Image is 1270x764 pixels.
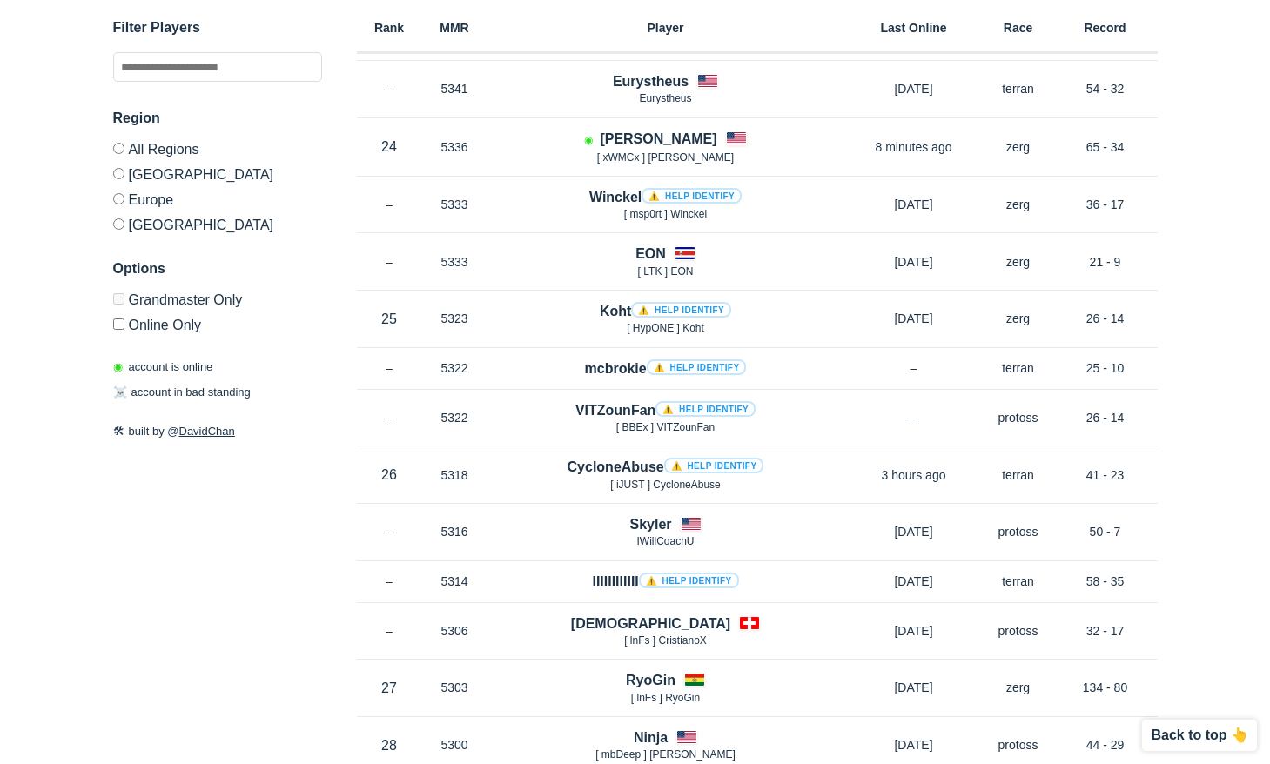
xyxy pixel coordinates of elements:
span: ☠️ [113,386,127,399]
p: [DATE] [844,622,984,640]
p: protoss [984,409,1053,426]
h4: Eurystheus [613,71,689,91]
p: 5303 [422,679,487,696]
a: ⚠️ Help identify [655,401,756,417]
p: protoss [984,523,1053,540]
p: 5322 [422,409,487,426]
h4: [DEMOGRAPHIC_DATA] [571,613,730,633]
span: ◉ [113,360,123,373]
p: 21 - 9 [1053,253,1158,271]
p: 5341 [422,80,487,97]
p: built by @ [113,423,322,440]
p: 26 [357,465,422,485]
p: 65 - 34 [1053,138,1158,156]
h4: IIIIIIIIIIII [592,572,738,592]
label: [GEOGRAPHIC_DATA] [113,211,322,232]
input: All Regions [113,143,124,154]
label: [GEOGRAPHIC_DATA] [113,161,322,186]
p: 28 [357,735,422,755]
p: 24 [357,137,422,157]
a: DavidChan [179,425,235,438]
label: All Regions [113,143,322,161]
h4: VITZounFan [575,400,756,420]
p: zerg [984,138,1053,156]
p: 3 hours ago [844,466,984,484]
h6: MMR [422,22,487,34]
p: terran [984,359,1053,377]
h4: Winckel [589,187,742,207]
p: – [357,622,422,640]
span: 🛠 [113,425,124,438]
p: 36 - 17 [1053,196,1158,213]
p: Back to top 👆 [1151,728,1248,742]
p: [DATE] [844,196,984,213]
h4: EON [635,244,666,264]
span: [ HypONE ] Koht [627,322,704,334]
p: zerg [984,253,1053,271]
h6: Rank [357,22,422,34]
input: Europe [113,193,124,204]
span: Eurystheus [639,92,691,104]
span: [ mbDeep ] [PERSON_NAME] [595,748,736,761]
p: – [357,80,422,97]
span: [ xWMCx ] [PERSON_NAME] [597,151,734,164]
h4: Ninja [634,727,668,747]
span: [ lnFs ] CristianoX [624,634,707,647]
h6: Record [1053,22,1158,34]
span: [ LTK ] EON [638,265,694,278]
p: terran [984,466,1053,484]
p: [DATE] [844,736,984,754]
p: 5323 [422,310,487,327]
p: 41 - 23 [1053,466,1158,484]
p: 5333 [422,253,487,271]
p: zerg [984,310,1053,327]
p: – [844,359,984,377]
h6: Last Online [844,22,984,34]
p: 44 - 29 [1053,736,1158,754]
p: 5322 [422,359,487,377]
p: 5306 [422,622,487,640]
p: – [357,196,422,213]
p: 27 [357,678,422,698]
p: – [357,253,422,271]
p: zerg [984,679,1053,696]
p: terran [984,80,1053,97]
a: ⚠️ Help identify [639,573,739,588]
span: [ BBEx ] VITZounFan [616,421,715,433]
p: protoss [984,622,1053,640]
p: 5316 [422,523,487,540]
span: [ msp0rt ] Winckel [624,208,707,220]
p: 5333 [422,196,487,213]
p: account in bad standing [113,385,251,402]
h3: Filter Players [113,17,322,38]
span: Account is laddering [584,134,593,146]
p: terran [984,573,1053,590]
h3: Options [113,258,322,279]
p: 5314 [422,573,487,590]
h6: Player [487,22,844,34]
span: [ iJUST ] CycloneAbuse [610,479,721,491]
h6: Race [984,22,1053,34]
p: – [357,359,422,377]
p: 26 - 14 [1053,310,1158,327]
p: 25 - 10 [1053,359,1158,377]
input: Online Only [113,318,124,330]
p: – [357,409,422,426]
span: IWillCoachU [636,535,694,547]
p: 8 minutes ago [844,138,984,156]
p: 54 - 32 [1053,80,1158,97]
p: [DATE] [844,573,984,590]
p: 5300 [422,736,487,754]
h4: [PERSON_NAME] [600,129,716,149]
label: Europe [113,186,322,211]
p: 50 - 7 [1053,523,1158,540]
label: Only show accounts currently laddering [113,312,322,332]
input: Grandmaster Only [113,293,124,305]
p: [DATE] [844,310,984,327]
label: Only Show accounts currently in Grandmaster [113,293,322,312]
h4: Koht [600,301,731,321]
p: 5318 [422,466,487,484]
input: [GEOGRAPHIC_DATA] [113,168,124,179]
p: – [357,523,422,540]
p: protoss [984,736,1053,754]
